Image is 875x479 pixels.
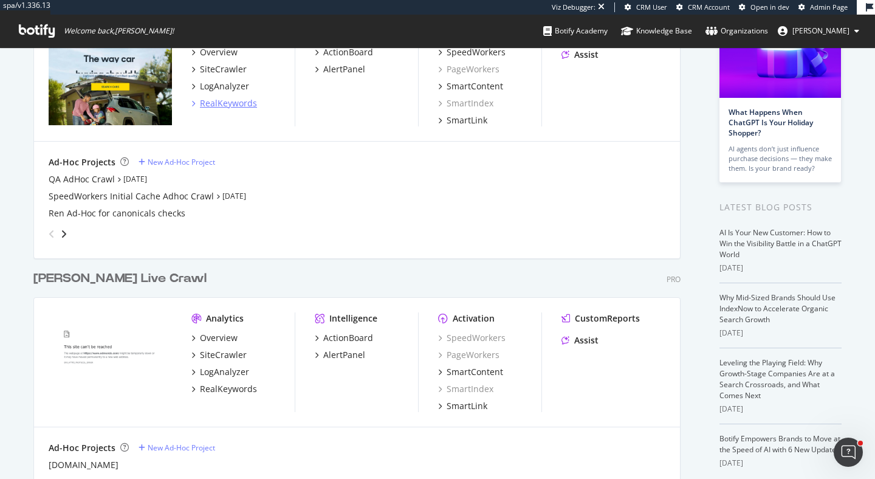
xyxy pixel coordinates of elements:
[49,207,185,219] a: Ren Ad-Hoc for canonicals checks
[200,366,249,378] div: LogAnalyzer
[543,25,608,37] div: Botify Academy
[49,459,118,471] a: [DOMAIN_NAME]
[200,383,257,395] div: RealKeywords
[834,438,863,467] iframe: Intercom live chat
[574,334,599,346] div: Assist
[438,63,499,75] a: PageWorkers
[49,442,115,454] div: Ad-Hoc Projects
[148,443,215,453] div: New Ad-Hoc Project
[191,349,247,361] a: SiteCrawler
[200,63,247,75] div: SiteCrawler
[810,2,848,12] span: Admin Page
[139,443,215,453] a: New Ad-Hoc Project
[49,312,172,411] img: edmunds.com
[676,2,730,12] a: CRM Account
[768,21,869,41] button: [PERSON_NAME]
[49,156,115,168] div: Ad-Hoc Projects
[719,328,842,339] div: [DATE]
[60,228,68,240] div: angle-right
[438,46,506,58] a: SpeedWorkers
[438,80,503,92] a: SmartContent
[148,157,215,167] div: New Ad-Hoc Project
[636,2,667,12] span: CRM User
[447,80,503,92] div: SmartContent
[49,173,115,185] a: QA AdHoc Crawl
[719,458,842,469] div: [DATE]
[323,63,365,75] div: AlertPanel
[750,2,789,12] span: Open in dev
[200,332,238,344] div: Overview
[574,49,599,61] div: Assist
[191,97,257,109] a: RealKeywords
[438,366,503,378] a: SmartContent
[447,366,503,378] div: SmartContent
[323,332,373,344] div: ActionBoard
[438,383,493,395] a: SmartIndex
[139,157,215,167] a: New Ad-Hoc Project
[315,349,365,361] a: AlertPanel
[200,46,238,58] div: Overview
[719,292,836,325] a: Why Mid-Sized Brands Should Use IndexNow to Accelerate Organic Search Growth
[453,312,495,325] div: Activation
[191,383,257,395] a: RealKeywords
[667,274,681,284] div: Pro
[621,15,692,47] a: Knowledge Base
[729,107,813,138] a: What Happens When ChatGPT Is Your Holiday Shopper?
[561,312,640,325] a: CustomReports
[315,332,373,344] a: ActionBoard
[315,63,365,75] a: AlertPanel
[44,224,60,244] div: angle-left
[315,46,373,58] a: ActionBoard
[705,25,768,37] div: Organizations
[447,114,487,126] div: SmartLink
[719,404,842,415] div: [DATE]
[575,312,640,325] div: CustomReports
[719,263,842,274] div: [DATE]
[739,2,789,12] a: Open in dev
[719,1,841,98] img: What Happens When ChatGPT Is Your Holiday Shopper?
[200,97,257,109] div: RealKeywords
[438,400,487,412] a: SmartLink
[191,366,249,378] a: LogAnalyzer
[191,80,249,92] a: LogAnalyzer
[191,332,238,344] a: Overview
[543,15,608,47] a: Botify Academy
[798,2,848,12] a: Admin Page
[49,27,172,125] img: carmax.com
[206,312,244,325] div: Analytics
[200,349,247,361] div: SiteCrawler
[561,49,599,61] a: Assist
[438,349,499,361] a: PageWorkers
[552,2,595,12] div: Viz Debugger:
[792,26,849,36] span: adrianna
[447,46,506,58] div: SpeedWorkers
[719,227,842,260] a: AI Is Your New Customer: How to Win the Visibility Battle in a ChatGPT World
[719,357,835,401] a: Leveling the Playing Field: Why Growth-Stage Companies Are at a Search Crossroads, and What Comes...
[323,46,373,58] div: ActionBoard
[33,270,211,288] a: [PERSON_NAME] Live Crawl
[561,334,599,346] a: Assist
[438,114,487,126] a: SmartLink
[191,46,238,58] a: Overview
[438,97,493,109] a: SmartIndex
[688,2,730,12] span: CRM Account
[329,312,377,325] div: Intelligence
[705,15,768,47] a: Organizations
[729,144,832,173] div: AI agents don’t just influence purchase decisions — they make them. Is your brand ready?
[191,63,247,75] a: SiteCrawler
[123,174,147,184] a: [DATE]
[621,25,692,37] div: Knowledge Base
[438,332,506,344] a: SpeedWorkers
[719,201,842,214] div: Latest Blog Posts
[33,270,207,288] div: [PERSON_NAME] Live Crawl
[49,190,214,202] a: SpeedWorkers Initial Cache Adhoc Crawl
[625,2,667,12] a: CRM User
